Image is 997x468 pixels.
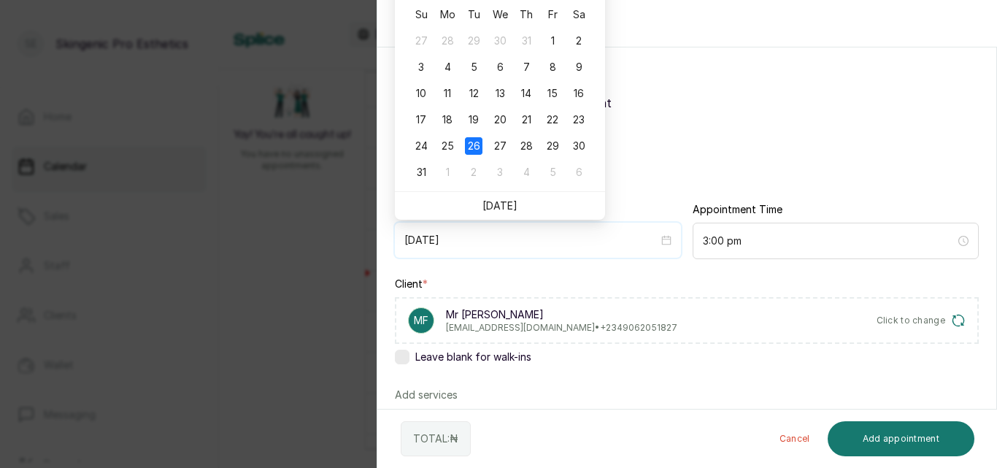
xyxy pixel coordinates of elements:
button: Cancel [768,421,822,456]
td: 2025-07-31 [513,28,539,54]
label: Client [395,277,428,291]
td: 2025-08-26 [461,133,487,159]
div: 29 [544,137,561,155]
td: 2025-08-17 [408,107,434,133]
div: 26 [465,137,482,155]
div: 31 [412,164,430,181]
td: 2025-07-30 [487,28,513,54]
button: Click to change [877,313,966,328]
div: 30 [491,32,509,50]
div: 23 [570,111,588,128]
div: 29 [465,32,482,50]
p: Add services [395,388,458,402]
td: 2025-07-29 [461,28,487,54]
div: 8 [544,58,561,76]
div: 15 [544,85,561,102]
div: 28 [517,137,535,155]
p: Mf [414,313,428,328]
label: Appointment type [395,141,979,158]
div: 22 [544,111,561,128]
div: 20 [491,111,509,128]
th: Th [513,1,539,28]
p: Mr [PERSON_NAME] [446,307,677,322]
div: 4 [517,164,535,181]
div: 27 [491,137,509,155]
td: 2025-08-13 [487,80,513,107]
td: 2025-08-02 [566,28,592,54]
input: Select date [404,232,658,248]
td: 2025-08-19 [461,107,487,133]
div: 16 [570,85,588,102]
div: 13 [491,85,509,102]
div: 1 [439,164,456,181]
div: 25 [439,137,456,155]
div: 2 [465,164,482,181]
td: 2025-08-18 [434,107,461,133]
div: 3 [491,164,509,181]
div: 6 [570,164,588,181]
td: 2025-08-22 [539,107,566,133]
th: Tu [461,1,487,28]
td: 2025-08-05 [461,54,487,80]
div: 4 [439,58,456,76]
p: TOTAL: ₦ [413,431,458,446]
td: 2025-08-30 [566,133,592,159]
div: 6 [491,58,509,76]
th: Fr [539,1,566,28]
input: Select time [703,233,955,249]
div: 11 [439,85,456,102]
div: 9 [570,58,588,76]
td: 2025-07-27 [408,28,434,54]
td: 2025-09-03 [487,159,513,185]
span: Leave blank for walk-ins [415,350,531,364]
button: Add appointment [828,421,975,456]
div: 28 [439,32,456,50]
div: 10 [412,85,430,102]
div: 3 [412,58,430,76]
td: 2025-07-28 [434,28,461,54]
td: 2025-08-25 [434,133,461,159]
div: 14 [517,85,535,102]
th: Mo [434,1,461,28]
div: 24 [412,137,430,155]
div: 17 [412,111,430,128]
td: 2025-08-01 [539,28,566,54]
div: 5 [465,58,482,76]
span: Click to change [877,315,946,326]
td: 2025-08-04 [434,54,461,80]
td: 2025-08-24 [408,133,434,159]
td: 2025-08-12 [461,80,487,107]
td: 2025-08-11 [434,80,461,107]
td: 2025-09-02 [461,159,487,185]
td: 2025-09-01 [434,159,461,185]
a: [DATE] [482,199,517,212]
p: [EMAIL_ADDRESS][DOMAIN_NAME] • +234 9062051827 [446,322,677,334]
td: 2025-08-14 [513,80,539,107]
th: We [487,1,513,28]
td: 2025-08-21 [513,107,539,133]
td: 2025-09-06 [566,159,592,185]
div: 19 [465,111,482,128]
div: 5 [544,164,561,181]
td: 2025-08-08 [539,54,566,80]
div: 7 [517,58,535,76]
td: 2025-08-27 [487,133,513,159]
td: 2025-08-29 [539,133,566,159]
td: 2025-08-03 [408,54,434,80]
td: 2025-08-31 [408,159,434,185]
div: 2 [570,32,588,50]
div: 27 [412,32,430,50]
td: 2025-08-09 [566,54,592,80]
div: 21 [517,111,535,128]
td: 2025-08-16 [566,80,592,107]
div: 1 [544,32,561,50]
div: 12 [465,85,482,102]
td: 2025-09-04 [513,159,539,185]
td: 2025-09-05 [539,159,566,185]
th: Su [408,1,434,28]
div: 30 [570,137,588,155]
td: 2025-08-28 [513,133,539,159]
td: 2025-08-07 [513,54,539,80]
th: Sa [566,1,592,28]
label: Appointment Time [693,202,782,217]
